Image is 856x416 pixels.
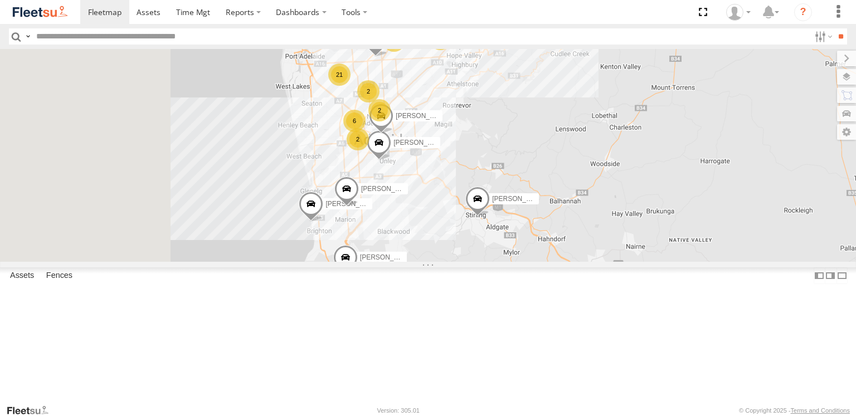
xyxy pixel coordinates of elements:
span: [PERSON_NAME] [396,112,451,120]
span: [PERSON_NAME] [361,185,416,193]
span: [PERSON_NAME] [325,200,381,208]
div: SA Health VDC [722,4,755,21]
div: 2 [357,80,380,102]
div: 6 [343,110,366,132]
span: [PERSON_NAME] [492,195,547,203]
label: Hide Summary Table [836,267,848,283]
div: 2 [368,99,391,121]
div: 21 [328,63,351,86]
i: ? [794,3,812,21]
a: Visit our Website [6,405,57,416]
label: Search Filter Options [810,28,834,45]
img: fleetsu-logo-horizontal.svg [11,4,69,19]
label: Dock Summary Table to the Right [825,267,836,283]
span: [PERSON_NAME] [393,139,449,146]
div: Version: 305.01 [377,407,420,414]
label: Search Query [23,28,32,45]
div: © Copyright 2025 - [739,407,850,414]
span: [PERSON_NAME] [360,253,415,261]
label: Dock Summary Table to the Left [814,267,825,283]
a: Terms and Conditions [791,407,850,414]
label: Fences [41,268,78,283]
div: 2 [347,128,369,150]
label: Assets [4,268,40,283]
label: Map Settings [837,124,856,140]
